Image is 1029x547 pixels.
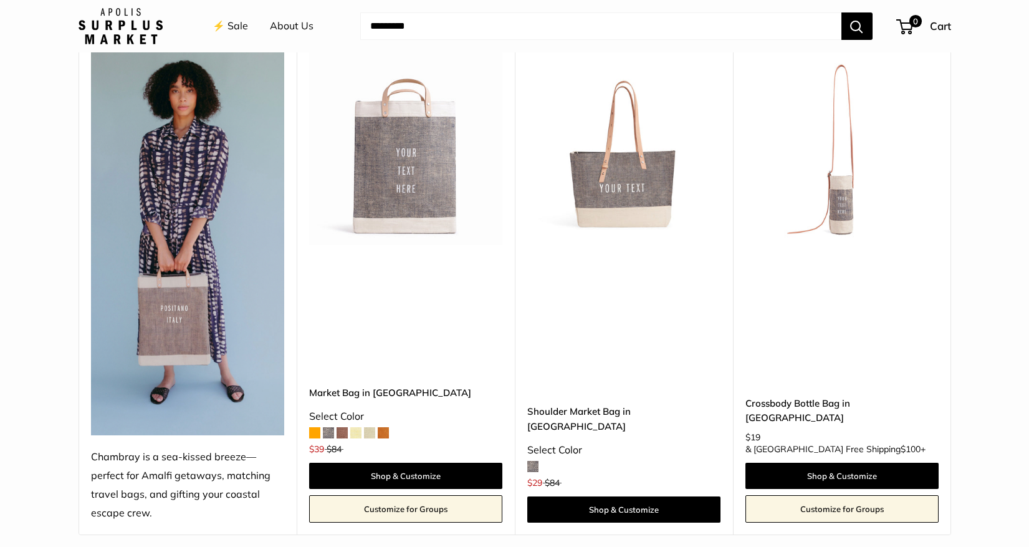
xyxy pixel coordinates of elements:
span: $19 [745,432,760,443]
img: description_Our first Crossbody Bottle Bag [745,52,939,245]
span: $29 [527,477,542,488]
img: Chambray is a sea-kissed breeze—perfect for Amalfi getaways, matching travel bags, and gifting yo... [91,52,284,435]
a: Shop & Customize [309,463,502,489]
img: description_Our first Chambray Shoulder Market Bag [527,52,720,245]
span: Cart [930,19,951,32]
a: 0 Cart [897,16,951,36]
a: description_Our first Chambray Shoulder Market Bagdescription_Adjustable soft leather handle [527,52,720,245]
img: description_Make it yours with personalized text [309,52,502,245]
div: Chambray is a sea-kissed breeze—perfect for Amalfi getaways, matching travel bags, and gifting yo... [91,448,284,523]
a: Customize for Groups [745,495,939,523]
div: Select Color [309,407,502,426]
a: Shoulder Market Bag in [GEOGRAPHIC_DATA] [527,404,720,433]
span: & [GEOGRAPHIC_DATA] Free Shipping + [745,445,926,453]
a: ⚡️ Sale [213,17,248,36]
img: Apolis: Surplus Market [79,8,163,44]
a: description_Make it yours with personalized textdescription_Our first every Chambray Jute bag... [309,52,502,245]
span: 0 [909,15,921,27]
span: $84 [545,477,560,488]
span: $84 [327,443,342,455]
input: Search... [360,12,841,40]
a: Crossbody Bottle Bag in [GEOGRAPHIC_DATA] [745,396,939,425]
a: Customize for Groups [309,495,502,523]
a: Market Bag in [GEOGRAPHIC_DATA] [309,385,502,400]
a: About Us [270,17,313,36]
span: $100 [901,443,921,455]
button: Search [841,12,873,40]
a: Shop & Customize [745,463,939,489]
a: description_Our first Crossbody Bottle Bagdescription_Effortless style no matter where you are [745,52,939,245]
div: Select Color [527,441,720,460]
a: Shop & Customize [527,496,720,523]
span: $39 [309,443,324,455]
